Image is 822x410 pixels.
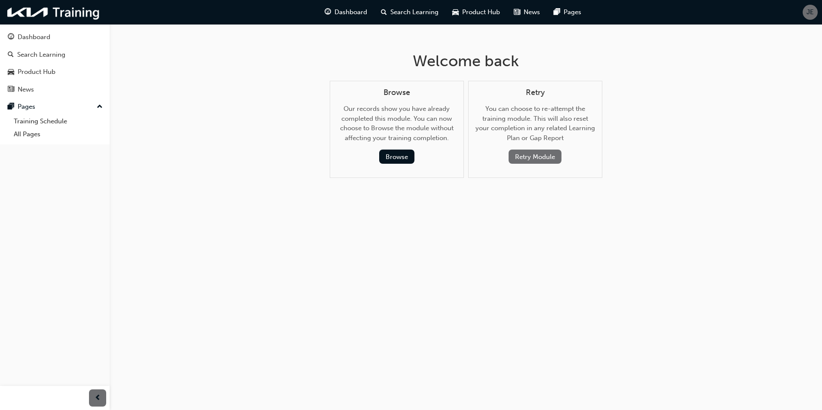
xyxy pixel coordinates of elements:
div: You can choose to re-attempt the training module. This will also reset your completion in any rel... [475,88,595,164]
button: Pages [3,99,106,115]
span: Search Learning [390,7,439,17]
span: pages-icon [554,7,560,18]
a: Dashboard [3,29,106,45]
span: guage-icon [8,34,14,41]
a: Search Learning [3,47,106,63]
button: Browse [379,150,414,164]
span: news-icon [514,7,520,18]
button: JE [803,5,818,20]
div: Our records show you have already completed this module. You can now choose to Browse the module ... [337,88,457,164]
span: prev-icon [95,393,101,404]
span: search-icon [8,51,14,59]
span: JE [807,7,814,17]
div: Search Learning [17,50,65,60]
a: Training Schedule [10,115,106,128]
a: news-iconNews [507,3,547,21]
span: car-icon [452,7,459,18]
h1: Welcome back [330,52,602,70]
a: search-iconSearch Learning [374,3,445,21]
a: car-iconProduct Hub [445,3,507,21]
a: Product Hub [3,64,106,80]
h4: Retry [475,88,595,98]
a: guage-iconDashboard [318,3,374,21]
h4: Browse [337,88,457,98]
span: news-icon [8,86,14,94]
div: Dashboard [18,32,50,42]
div: Pages [18,102,35,112]
button: Retry Module [509,150,561,164]
span: guage-icon [325,7,331,18]
span: search-icon [381,7,387,18]
div: News [18,85,34,95]
img: kia-training [4,3,103,21]
a: pages-iconPages [547,3,588,21]
span: News [524,7,540,17]
span: pages-icon [8,103,14,111]
span: car-icon [8,68,14,76]
span: Product Hub [462,7,500,17]
a: All Pages [10,128,106,141]
span: up-icon [97,101,103,113]
span: Pages [564,7,581,17]
button: DashboardSearch LearningProduct HubNews [3,28,106,99]
div: Product Hub [18,67,55,77]
span: Dashboard [334,7,367,17]
a: News [3,82,106,98]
